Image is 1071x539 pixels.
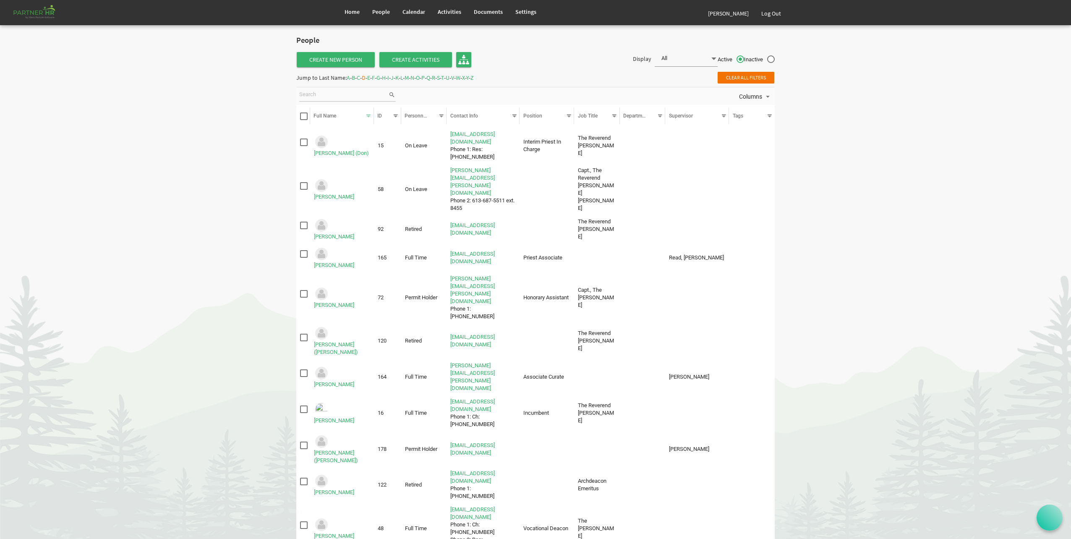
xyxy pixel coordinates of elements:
[401,468,447,502] td: Retired column header Personnel Type
[450,131,495,145] a: [EMAIL_ADDRESS][DOMAIN_NAME]
[296,324,310,358] td: checkbox
[633,55,651,63] span: Display
[374,360,401,394] td: 164 column header ID
[296,273,310,322] td: checkbox
[402,8,425,16] span: Calendar
[450,334,495,348] a: [EMAIL_ADDRESS][DOMAIN_NAME]
[456,52,471,67] a: Organisation Chart
[729,468,775,502] td: column header Tags
[665,468,729,502] td: column header Supervisor
[405,74,409,81] span: M
[738,92,763,102] span: Columns
[665,360,729,394] td: Cliff, William column header Supervisor
[447,360,520,394] td: ryan.deyo@sympatico.ca is template cell column header Contact Info
[296,71,474,84] div: Jump to Last Name: - - - - - - - - - - - - - - - - - - - - - - - - -
[314,134,329,149] img: Could not locate image
[729,324,775,358] td: column header Tags
[310,396,374,430] td: Dillabough, Lynn is template cell column header Full Name
[314,178,329,193] img: Could not locate image
[314,286,329,301] img: Could not locate image
[718,72,774,84] span: Clear all filters
[665,165,729,214] td: column header Supervisor
[374,324,401,358] td: 120 column header ID
[310,432,374,466] td: Dow, Christopher (Chris) is template cell column header Full Name
[387,74,389,81] span: I
[450,470,495,484] a: [EMAIL_ADDRESS][DOMAIN_NAME]
[314,262,354,268] a: [PERSON_NAME]
[401,396,447,430] td: Full Time column header Personnel Type
[520,165,574,214] td: column header Position
[391,74,394,81] span: J
[755,2,787,25] a: Log Out
[432,74,435,81] span: R
[669,113,693,119] span: Supervisor
[310,165,374,214] td: Davis, Eric is template cell column header Full Name
[374,165,401,214] td: 58 column header ID
[520,129,574,163] td: Interim Priest In Charge column header Position
[314,302,354,308] a: [PERSON_NAME]
[374,216,401,242] td: 92 column header ID
[374,129,401,163] td: 15 column header ID
[314,517,329,532] img: Could not locate image
[296,360,310,394] td: checkbox
[310,129,374,163] td: Davidson, Donald (Don) is template cell column header Full Name
[729,216,775,242] td: column header Tags
[296,36,366,45] h2: People
[574,129,620,163] td: The Reverend Don column header Job Title
[314,489,354,495] a: [PERSON_NAME]
[718,56,744,63] span: Active
[620,396,666,430] td: column header Departments
[314,533,354,539] a: [PERSON_NAME]
[450,113,478,119] span: Contact Info
[451,74,454,81] span: V
[729,273,775,322] td: column header Tags
[310,324,374,358] td: Delorme, Joseph (Claude) is template cell column header Full Name
[298,87,397,105] div: Search
[314,474,329,489] img: Could not locate image
[416,74,420,81] span: O
[702,2,755,25] a: [PERSON_NAME]
[744,56,775,63] span: Inactive
[665,273,729,322] td: column header Supervisor
[314,434,329,449] img: Could not locate image
[372,74,375,81] span: F
[401,165,447,214] td: On Leave column header Personnel Type
[665,324,729,358] td: column header Supervisor
[447,432,520,466] td: cdldow@gmail.com is template cell column header Contact Info
[729,396,775,430] td: column header Tags
[620,165,666,214] td: column header Departments
[367,74,370,81] span: E
[314,246,329,262] img: Could not locate image
[296,432,310,466] td: checkbox
[620,468,666,502] td: column header Departments
[447,324,520,358] td: cdelorme@ontario.anglican.ca is template cell column header Contact Info
[458,54,469,65] img: org-chart.svg
[314,366,329,381] img: Could not locate image
[310,273,374,322] td: Decker, Thomas is template cell column header Full Name
[372,8,390,16] span: People
[401,273,447,322] td: Permit Holder column header Personnel Type
[520,432,574,466] td: column header Position
[520,360,574,394] td: Associate Curate column header Position
[665,216,729,242] td: column header Supervisor
[314,417,354,424] a: [PERSON_NAME]
[450,222,495,236] a: [EMAIL_ADDRESS][DOMAIN_NAME]
[466,74,469,81] span: Y
[400,74,403,81] span: L
[296,216,310,242] td: checkbox
[314,450,358,463] a: [PERSON_NAME] ([PERSON_NAME])
[401,216,447,242] td: Retired column header Personnel Type
[447,273,520,322] td: Thomas.Decker@forces.gc.caPhone 1: 613-331-4461 is template cell column header Contact Info
[520,468,574,502] td: column header Position
[296,468,310,502] td: checkbox
[382,74,386,81] span: H
[520,324,574,358] td: column header Position
[733,113,743,119] span: Tags
[314,326,329,341] img: Could not locate image
[515,8,536,16] span: Settings
[729,245,775,271] td: column header Tags
[314,233,354,240] a: [PERSON_NAME]
[447,216,520,242] td: jdavis@ontario.anglican.ca is template cell column header Contact Info
[620,129,666,163] td: column header Departments
[447,129,520,163] td: ddavidson@ontario.anglican.ca Phone 1: Res: 613-583-0400 is template cell column header Contact Info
